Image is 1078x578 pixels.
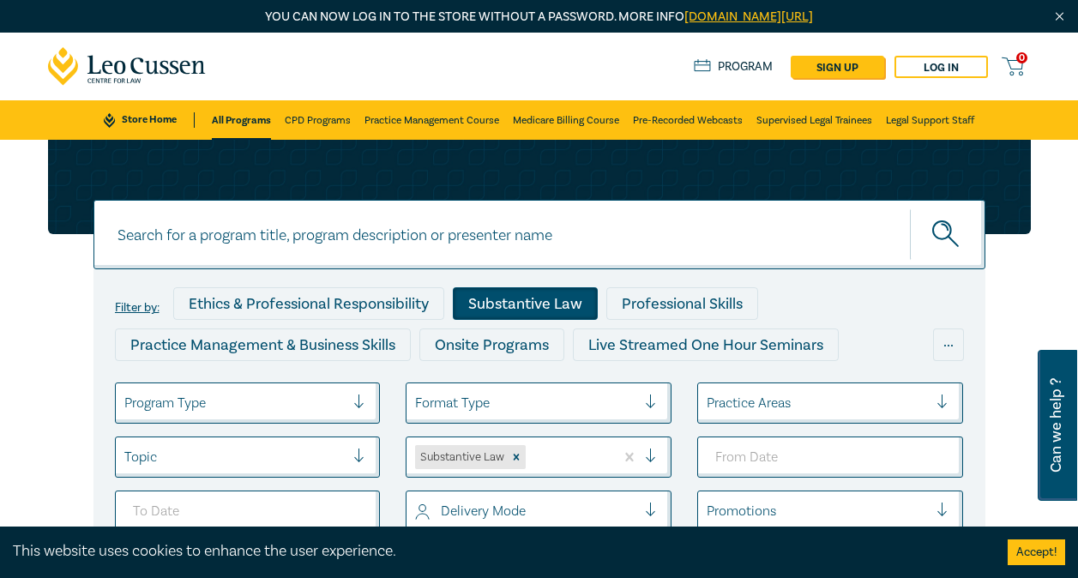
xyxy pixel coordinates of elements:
[573,328,839,361] div: Live Streamed One Hour Seminars
[447,370,719,402] div: Live Streamed Practical Workshops
[48,8,1031,27] p: You can now log in to the store without a password. More info
[697,437,963,478] input: From Date
[1052,9,1067,24] img: Close
[1048,360,1064,491] span: Can we help ?
[507,445,526,469] div: Remove Substantive Law
[173,287,444,320] div: Ethics & Professional Responsibility
[212,100,271,140] a: All Programs
[115,370,438,402] div: Live Streamed Conferences and Intensives
[415,445,507,469] div: Substantive Law
[513,100,619,140] a: Medicare Billing Course
[115,328,411,361] div: Practice Management & Business Skills
[684,9,813,25] a: [DOMAIN_NAME][URL]
[707,502,710,521] input: select
[606,287,758,320] div: Professional Skills
[894,56,988,78] a: Log in
[115,301,160,315] label: Filter by:
[124,394,128,412] input: select
[419,328,564,361] div: Onsite Programs
[756,100,872,140] a: Supervised Legal Trainees
[886,100,974,140] a: Legal Support Staff
[529,448,533,467] input: select
[415,502,419,521] input: select
[115,491,381,532] input: To Date
[93,200,985,269] input: Search for a program title, program description or presenter name
[104,112,194,128] a: Store Home
[453,287,598,320] div: Substantive Law
[285,100,351,140] a: CPD Programs
[933,328,964,361] div: ...
[791,56,884,78] a: sign up
[633,100,743,140] a: Pre-Recorded Webcasts
[707,394,710,412] input: select
[1016,52,1027,63] span: 0
[364,100,499,140] a: Practice Management Course
[13,540,982,563] div: This website uses cookies to enhance the user experience.
[1008,539,1065,565] button: Accept cookies
[415,394,419,412] input: select
[694,59,774,75] a: Program
[124,448,128,467] input: select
